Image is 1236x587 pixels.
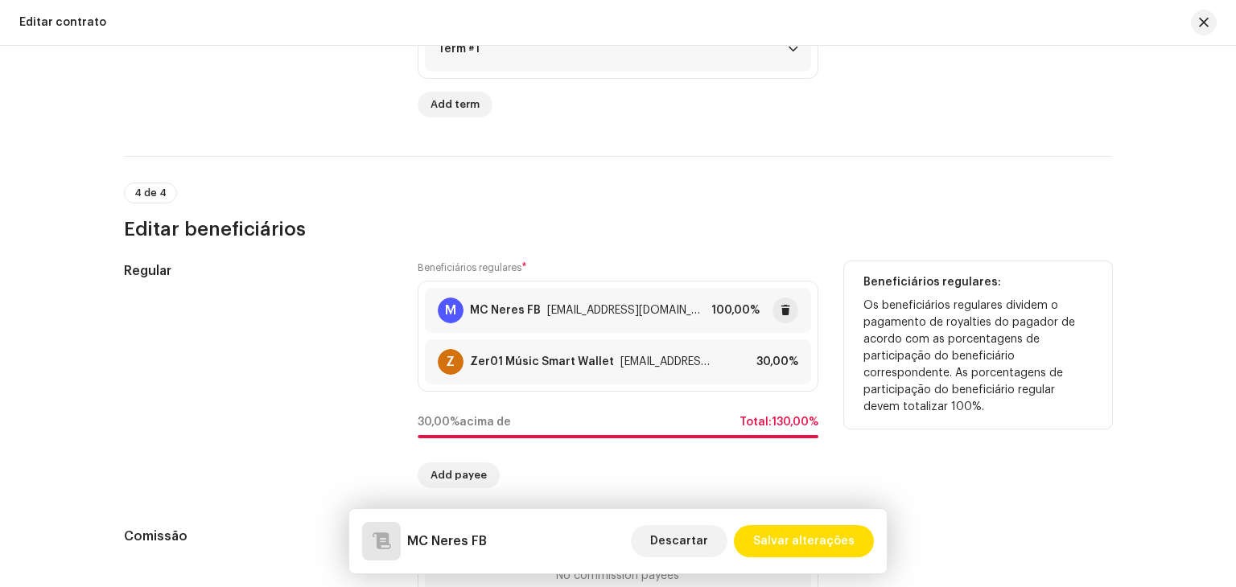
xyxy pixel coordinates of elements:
h3: Editar beneficiários [124,216,1112,242]
div: Term #1 [438,43,480,55]
span: Add term [431,88,480,121]
button: Salvar alterações [734,525,874,557]
p: Beneficiários regulares: [863,274,1093,291]
h5: Regular [124,261,392,281]
div: MC Neres FB [470,304,541,317]
div: 130,00% [740,416,818,429]
button: Add term [418,92,492,117]
button: Add payee [418,462,500,488]
div: M [438,298,463,323]
label: Beneficiários regulares [418,261,527,274]
div: Zer01 Músic Smart Wallet [470,355,614,368]
div: 30,00% [418,416,511,429]
div: 30,00% [756,355,798,368]
div: m13mailson@gmail.com [620,355,711,368]
div: Z [438,349,463,375]
span: Add payee [431,459,487,491]
p-accordion-header: Term #1 [425,27,811,72]
div: nerisvanbarro@gmail.com [547,304,705,317]
span: Descartar [650,525,708,557]
p: Os beneficiários regulares dividem o pagamento de royalties do pagador de acordo com as porcentag... [863,298,1093,416]
span: acima de [459,417,511,428]
div: No commission payees [556,569,679,582]
span: Salvar alterações [753,525,855,557]
div: 100,00% [711,304,760,317]
h5: MC Neres FB [407,532,487,551]
button: Descartar [631,525,727,557]
span: Total: [740,417,772,428]
h5: Comissão [124,527,392,546]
